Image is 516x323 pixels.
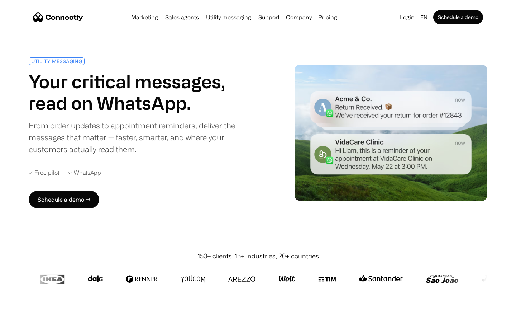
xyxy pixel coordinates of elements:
a: Login [397,12,417,22]
div: Company [286,12,312,22]
div: en [420,12,427,22]
a: Sales agents [162,14,202,20]
div: ✓ WhatsApp [68,169,101,176]
aside: Language selected: English [7,310,43,320]
div: 150+ clients, 15+ industries, 20+ countries [197,251,319,261]
a: Marketing [128,14,161,20]
ul: Language list [14,310,43,320]
a: Support [255,14,282,20]
a: Schedule a demo [433,10,483,24]
a: Utility messaging [203,14,254,20]
div: ✓ Free pilot [29,169,59,176]
div: From order updates to appointment reminders, deliver the messages that matter — faster, smarter, ... [29,120,255,155]
a: Schedule a demo → [29,191,99,208]
div: UTILITY MESSAGING [31,58,82,64]
h1: Your critical messages, read on WhatsApp. [29,71,255,114]
a: Pricing [315,14,340,20]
